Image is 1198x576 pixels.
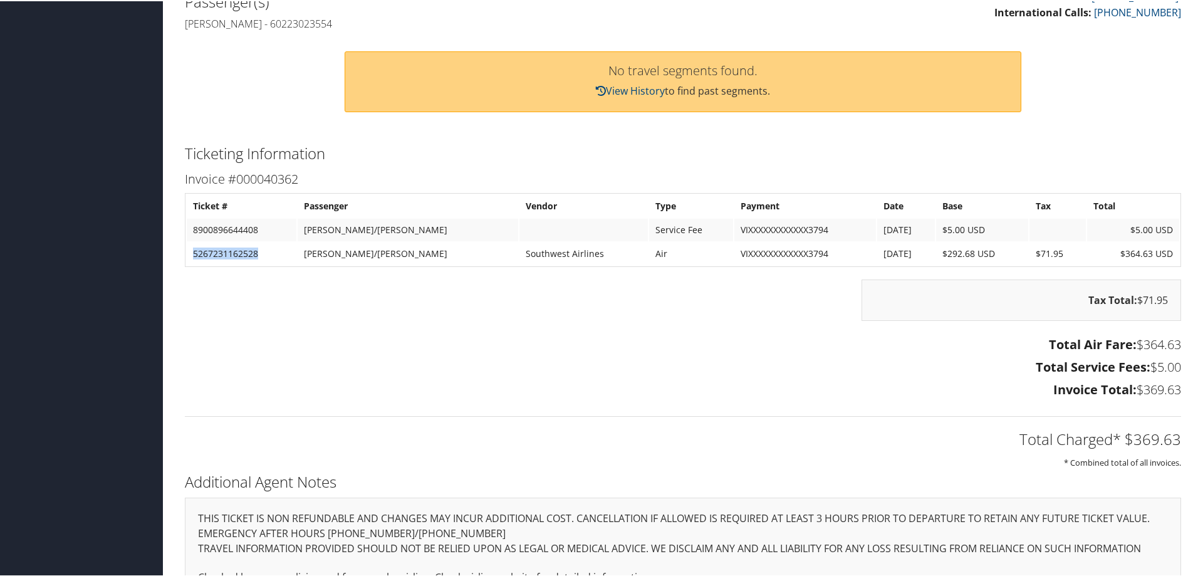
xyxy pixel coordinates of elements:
td: $364.63 USD [1087,241,1179,264]
th: Base [936,194,1028,216]
th: Total [1087,194,1179,216]
h3: No travel segments found. [358,63,1008,76]
th: Type [649,194,733,216]
td: [PERSON_NAME]/[PERSON_NAME] [298,217,518,240]
td: [PERSON_NAME]/[PERSON_NAME] [298,241,518,264]
p: TRAVEL INFORMATION PROVIDED SHOULD NOT BE RELIED UPON AS LEGAL OR MEDICAL ADVICE. WE DISCLAIM ANY... [198,540,1168,556]
small: * Combined total of all invoices. [1064,456,1181,467]
td: Service Fee [649,217,733,240]
td: $5.00 USD [1087,217,1179,240]
td: $71.95 [1029,241,1086,264]
td: $5.00 USD [936,217,1028,240]
div: $71.95 [862,278,1181,320]
th: Vendor [519,194,648,216]
h2: Total Charged* $369.63 [185,427,1181,449]
strong: Invoice Total: [1053,380,1137,397]
th: Passenger [298,194,518,216]
h4: [PERSON_NAME] - 60223023554 [185,16,674,29]
strong: International Calls: [994,4,1091,18]
td: [DATE] [877,217,935,240]
th: Payment [734,194,876,216]
p: to find past segments. [358,82,1008,98]
h3: $364.63 [185,335,1181,352]
h3: $5.00 [185,357,1181,375]
td: 5267231162528 [187,241,296,264]
td: VIXXXXXXXXXXXX3794 [734,241,876,264]
h2: Additional Agent Notes [185,470,1181,491]
td: VIXXXXXXXXXXXX3794 [734,217,876,240]
a: View History [596,83,665,97]
strong: Total Service Fees: [1036,357,1150,374]
td: $292.68 USD [936,241,1028,264]
strong: Total Air Fare: [1049,335,1137,352]
td: 8900896644408 [187,217,296,240]
td: Air [649,241,733,264]
a: [PHONE_NUMBER] [1094,4,1181,18]
th: Date [877,194,935,216]
td: Southwest Airlines [519,241,648,264]
th: Ticket # [187,194,296,216]
strong: Tax Total: [1088,292,1137,306]
td: [DATE] [877,241,935,264]
h2: Ticketing Information [185,142,1181,163]
h3: Invoice #000040362 [185,169,1181,187]
th: Tax [1029,194,1086,216]
h3: $369.63 [185,380,1181,397]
